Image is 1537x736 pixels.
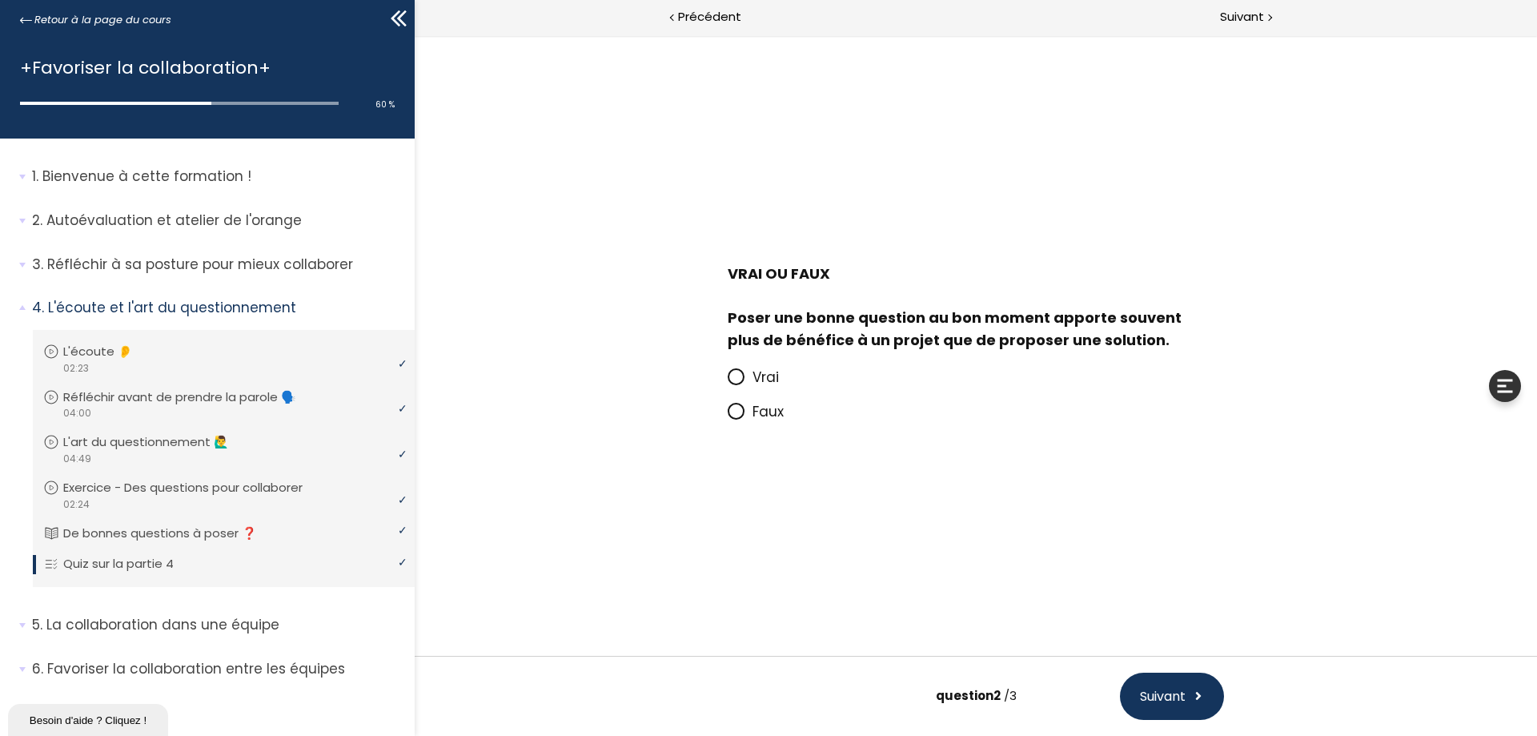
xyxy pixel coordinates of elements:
span: Vrai [338,332,364,352]
p: Favoriser la collaboration entre les équipes [32,659,403,679]
span: 04:00 [62,406,91,420]
p: L'art du questionnement 🙋‍♂️ [63,433,253,451]
p: Autoévaluation et atelier de l'orange [32,211,403,231]
p: Réfléchir à sa posture pour mieux collaborer [32,255,403,275]
p: Conclusion [32,703,403,723]
span: 04:49 [62,452,91,466]
h1: +Favoriser la collaboration+ [20,54,387,82]
p: L'écoute et l'art du questionnement [32,298,403,318]
span: 02:24 [62,497,90,512]
p: Exercice - Des questions pour collaborer [63,479,327,497]
span: Suivant [725,651,771,671]
span: VRAI OU FAUX [313,228,793,317]
span: Retour à la page du cours [34,11,171,29]
span: 02:23 [62,361,89,376]
span: 3. [32,255,43,275]
span: question [521,652,586,669]
p: Réfléchir avant de prendre la parole 🗣️ [63,388,320,406]
iframe: chat widget [8,701,171,736]
span: 5. [32,615,42,635]
span: 2. [32,211,42,231]
span: 1. [32,167,38,187]
p: De bonnes questions à poser ❓ [63,525,281,542]
span: 6. [32,659,43,679]
a: Retour à la page du cours [20,11,171,29]
p: Bienvenue à cette formation ! [32,167,403,187]
span: /3 [589,652,602,669]
span: 60 % [375,99,395,111]
div: Élargir les outils de l'apprenant [1074,335,1106,367]
p: L'écoute 👂 [63,343,157,360]
span: Précédent [678,7,741,27]
span: 4. [32,298,44,318]
p: Quiz sur la partie 4 [63,555,198,573]
span: Faux [338,367,369,386]
span: 2 [579,652,586,669]
span: Suivant [1220,7,1264,27]
button: Suivant [705,637,809,685]
div: Poser une bonne question au bon moment apporte souvent plus de bénéfice à un projet que de propos... [313,271,793,316]
p: La collaboration dans une équipe [32,615,403,635]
